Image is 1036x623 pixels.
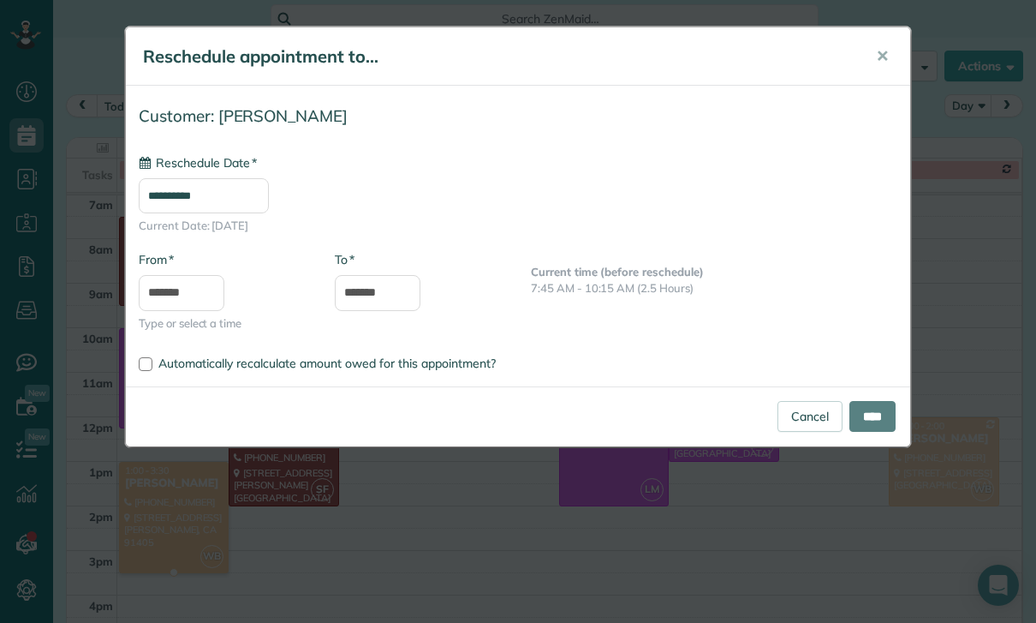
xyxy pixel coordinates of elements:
label: To [335,251,354,268]
h4: Customer: [PERSON_NAME] [139,107,897,125]
label: From [139,251,174,268]
h5: Reschedule appointment to... [143,45,852,69]
b: Current time (before reschedule) [531,265,704,279]
span: Type or select a time [139,315,309,332]
span: Automatically recalculate amount owed for this appointment? [158,356,496,371]
label: Reschedule Date [139,154,257,171]
a: Cancel [777,401,842,432]
span: Current Date: [DATE] [139,218,897,234]
span: ✕ [876,46,889,66]
p: 7:45 AM - 10:15 AM (2.5 Hours) [531,280,897,297]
